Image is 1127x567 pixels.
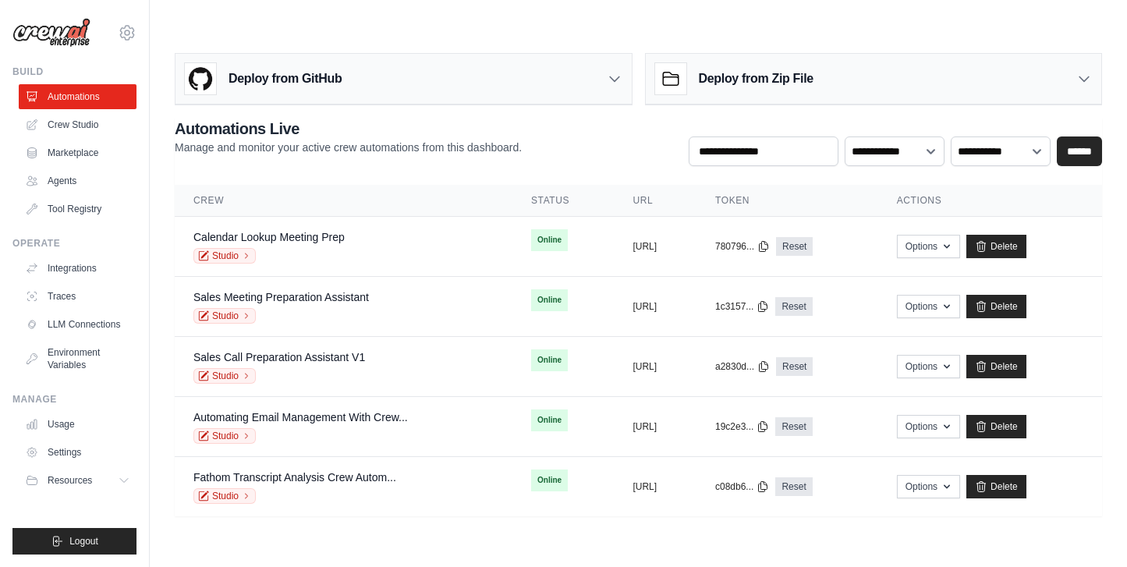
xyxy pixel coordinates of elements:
a: Studio [193,308,256,324]
a: Sales Meeting Preparation Assistant [193,291,369,303]
a: Delete [966,475,1026,498]
h3: Deploy from GitHub [229,69,342,88]
a: Calendar Lookup Meeting Prep [193,231,345,243]
a: Settings [19,440,136,465]
a: Environment Variables [19,340,136,377]
th: Crew [175,185,512,217]
div: Manage [12,393,136,406]
th: URL [614,185,696,217]
button: Resources [19,468,136,493]
span: Online [531,229,568,251]
a: Agents [19,168,136,193]
th: Actions [878,185,1102,217]
div: Build [12,66,136,78]
button: a2830d... [715,360,770,373]
a: Tool Registry [19,197,136,221]
button: Options [897,295,960,318]
img: GitHub Logo [185,63,216,94]
span: Online [531,289,568,311]
iframe: Chat Widget [1049,492,1127,567]
a: Reset [775,297,812,316]
span: Online [531,409,568,431]
button: Logout [12,528,136,555]
img: Logo [12,18,90,48]
button: Options [897,235,960,258]
button: 19c2e3... [715,420,769,433]
a: Integrations [19,256,136,281]
a: Delete [966,355,1026,378]
a: Fathom Transcript Analysis Crew Autom... [193,471,396,484]
a: Reset [776,237,813,256]
th: Token [696,185,878,217]
a: Reset [775,477,812,496]
a: Sales Call Preparation Assistant V1 [193,351,365,363]
button: 780796... [715,240,770,253]
a: Delete [966,415,1026,438]
a: Usage [19,412,136,437]
p: Manage and monitor your active crew automations from this dashboard. [175,140,522,155]
a: Reset [776,357,813,376]
a: Automating Email Management With Crew... [193,411,408,423]
button: Options [897,355,960,378]
span: Resources [48,474,92,487]
h2: Automations Live [175,118,522,140]
a: LLM Connections [19,312,136,337]
a: Studio [193,368,256,384]
span: Online [531,349,568,371]
a: Automations [19,84,136,109]
span: Online [531,470,568,491]
div: Operate [12,237,136,250]
button: Options [897,475,960,498]
h3: Deploy from Zip File [699,69,813,88]
a: Studio [193,428,256,444]
a: Studio [193,248,256,264]
a: Studio [193,488,256,504]
a: Delete [966,295,1026,318]
a: Crew Studio [19,112,136,137]
a: Delete [966,235,1026,258]
button: c08db6... [715,480,769,493]
span: Logout [69,535,98,548]
button: 1c3157... [715,300,769,313]
a: Marketplace [19,140,136,165]
a: Reset [775,417,812,436]
button: Options [897,415,960,438]
th: Status [512,185,614,217]
a: Traces [19,284,136,309]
